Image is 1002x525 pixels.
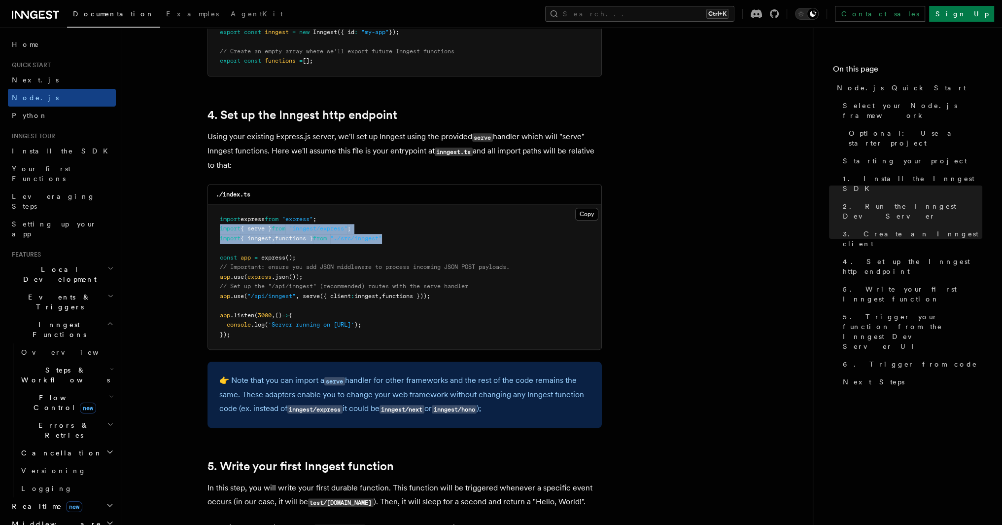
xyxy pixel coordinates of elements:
span: , [296,293,299,300]
span: const [220,254,237,261]
span: }); [389,29,399,36]
button: Events & Triggers [8,288,116,316]
span: .log [251,321,265,328]
span: , [272,312,275,319]
button: Copy [575,208,598,221]
code: inngest/express [287,405,343,413]
span: Starting your project [843,156,967,166]
span: Node.js [12,94,59,102]
a: Setting up your app [8,215,116,243]
span: 'Server running on [URL]' [268,321,354,328]
span: express [241,216,265,223]
span: const [244,57,261,64]
span: .listen [230,312,254,319]
span: inngest [265,29,289,36]
span: .use [230,273,244,280]
p: Using your existing Express.js server, we'll set up Inngest using the provided handler which will... [207,130,602,172]
span: }); [220,331,230,338]
span: import [220,225,241,232]
span: ({ id [337,29,354,36]
a: Documentation [67,3,160,28]
span: 1. Install the Inngest SDK [843,174,982,193]
span: , [379,293,382,300]
a: Starting your project [839,152,982,170]
span: .json [272,273,289,280]
a: 4. Set up the Inngest http endpoint [839,253,982,280]
span: 3. Create an Inngest client [843,229,982,249]
a: 4. Set up the Inngest http endpoint [207,108,397,122]
a: Select your Node.js framework [839,97,982,124]
span: = [299,57,303,64]
span: Setting up your app [12,220,97,238]
span: import [220,216,241,223]
span: "inngest/express" [289,225,347,232]
span: (); [285,254,296,261]
span: Inngest Functions [8,320,106,339]
span: Your first Functions [12,165,70,183]
span: from [265,216,278,223]
span: console [227,321,251,328]
span: { inngest [241,235,272,242]
span: // Set up the "/api/inngest" (recommended) routes with the serve handler [220,283,468,290]
span: Logging [21,485,72,492]
div: Inngest Functions [8,343,116,497]
button: Steps & Workflows [17,361,116,389]
a: Install the SDK [8,142,116,160]
span: new [66,501,82,512]
button: Inngest Functions [8,316,116,343]
span: { [289,312,292,319]
a: 2. Run the Inngest Dev Server [839,197,982,225]
code: serve [472,133,493,142]
span: Cancellation [17,448,103,458]
span: Realtime [8,501,82,511]
a: Examples [160,3,225,27]
span: ({ client [320,293,351,300]
span: functions [265,57,296,64]
a: Your first Functions [8,160,116,187]
a: Node.js [8,89,116,107]
span: ( [244,273,247,280]
span: import [220,235,241,242]
button: Flow Controlnew [17,389,116,416]
span: 3000 [258,312,272,319]
span: = [254,254,258,261]
span: ; [313,216,316,223]
span: ( [254,312,258,319]
a: Sign Up [929,6,994,22]
span: express [247,273,272,280]
span: // Create an empty array where we'll export future Inngest functions [220,48,454,55]
span: Quick start [8,61,51,69]
span: inngest [354,293,379,300]
span: const [244,29,261,36]
span: "express" [282,216,313,223]
a: Versioning [17,462,116,480]
code: inngest/hono [432,405,477,413]
code: ./index.ts [216,191,250,198]
span: Local Development [8,264,107,284]
span: Leveraging Steps [12,192,95,210]
code: inngest/next [380,405,424,413]
span: Install the SDK [12,147,114,155]
a: AgentKit [225,3,289,27]
a: Node.js Quick Start [833,79,982,97]
span: ( [244,293,247,300]
span: Next.js [12,76,59,84]
a: Python [8,107,116,124]
span: 2. Run the Inngest Dev Server [843,201,982,221]
span: Next Steps [843,377,904,387]
button: Toggle dark mode [795,8,819,20]
span: new [299,29,310,36]
span: Home [12,39,39,49]
span: "./src/inngest" [330,235,382,242]
span: Node.js Quick Start [837,83,966,93]
span: Select your Node.js framework [843,101,982,120]
a: Leveraging Steps [8,187,116,215]
button: Cancellation [17,444,116,462]
span: app [241,254,251,261]
span: functions })); [382,293,430,300]
a: Next.js [8,71,116,89]
span: ()); [289,273,303,280]
a: 1. Install the Inngest SDK [839,170,982,197]
code: test/[DOMAIN_NAME] [308,498,374,507]
span: Events & Triggers [8,292,107,312]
